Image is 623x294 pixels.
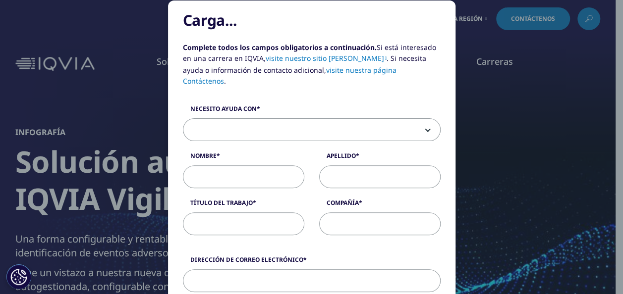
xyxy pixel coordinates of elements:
button: Configuración de cookies [6,264,31,289]
label: Dirección de correo electrónico [183,255,441,269]
label: Necesito ayuda con [183,104,441,118]
label: Apellido [319,151,441,165]
a: visite nuestro sitio [PERSON_NAME] [266,53,387,63]
h5: Carga... [183,10,441,30]
label: Compañía [319,198,441,212]
label: Título del trabajo [183,198,304,212]
label: Nombre [183,151,304,165]
p: Si está interesado en una carrera en IQVIA, . Si necesita ayuda o información de contacto adicion... [183,42,441,94]
strong: Complete todos los campos obligatorios a continuación. [183,43,377,52]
